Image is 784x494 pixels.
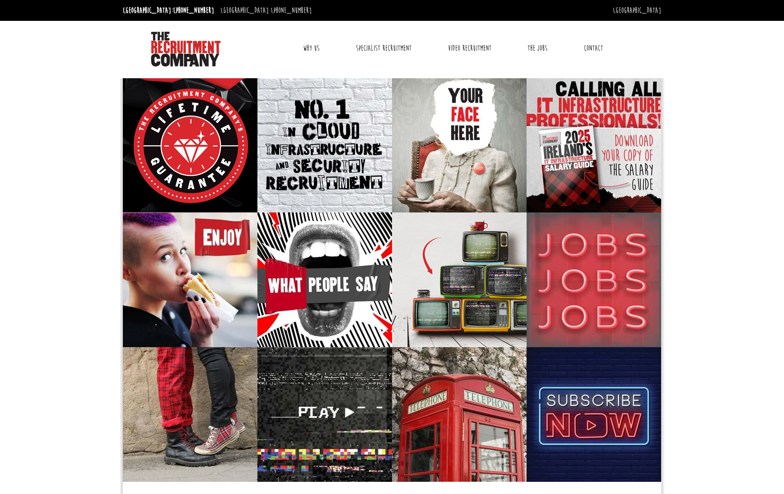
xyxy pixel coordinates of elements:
img: The Recruitment Company [151,32,221,66]
a: [PHONE_NUMBER] [173,6,214,15]
li: [GEOGRAPHIC_DATA]: [121,3,216,17]
a: Video Recruitment [441,37,498,59]
li: [GEOGRAPHIC_DATA]: [218,3,314,17]
a: [PHONE_NUMBER] [271,6,312,15]
a: [GEOGRAPHIC_DATA] [613,6,661,15]
a: Specialist Recruitment [349,37,418,59]
a: Why Us [296,37,326,59]
a: Contact [577,37,609,59]
a: The Jobs [521,37,554,59]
